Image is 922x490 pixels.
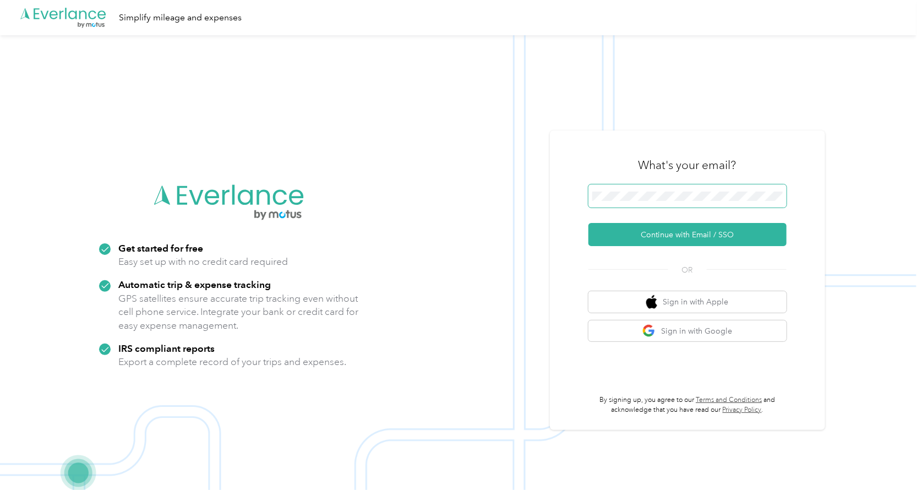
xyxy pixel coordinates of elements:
[118,255,288,269] p: Easy set up with no credit card required
[588,395,787,415] p: By signing up, you agree to our and acknowledge that you have read our .
[118,279,271,290] strong: Automatic trip & expense tracking
[118,355,346,369] p: Export a complete record of your trips and expenses.
[646,295,657,309] img: apple logo
[118,342,215,354] strong: IRS compliant reports
[639,157,736,173] h3: What's your email?
[668,264,707,276] span: OR
[723,406,762,414] a: Privacy Policy
[588,320,787,342] button: google logoSign in with Google
[118,292,359,333] p: GPS satellites ensure accurate trip tracking even without cell phone service. Integrate your bank...
[588,223,787,246] button: Continue with Email / SSO
[118,242,203,254] strong: Get started for free
[696,396,762,404] a: Terms and Conditions
[119,11,242,25] div: Simplify mileage and expenses
[642,324,656,338] img: google logo
[588,291,787,313] button: apple logoSign in with Apple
